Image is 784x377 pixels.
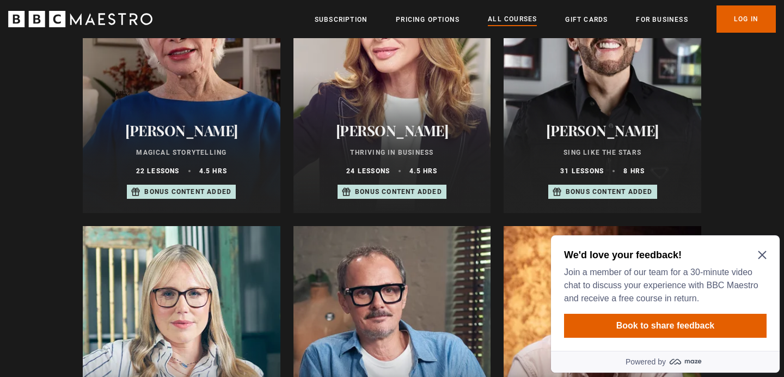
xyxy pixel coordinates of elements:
a: All Courses [488,14,537,26]
h2: [PERSON_NAME] [517,122,688,139]
p: Thriving in Business [307,148,478,157]
p: 22 lessons [136,166,180,176]
a: For business [636,14,688,25]
p: Bonus content added [566,187,653,197]
p: Bonus content added [144,187,231,197]
p: 4.5 hrs [199,166,227,176]
a: Pricing Options [396,14,460,25]
p: Bonus content added [355,187,442,197]
svg: BBC Maestro [8,11,152,27]
button: Close Maze Prompt [211,20,220,28]
h2: [PERSON_NAME] [307,122,478,139]
nav: Primary [315,5,776,33]
a: Powered by maze [4,120,233,142]
p: 4.5 hrs [409,166,437,176]
p: Join a member of our team for a 30-minute video chat to discuss your experience with BBC Maestro ... [17,35,216,74]
h2: [PERSON_NAME] [96,122,267,139]
a: Gift Cards [565,14,608,25]
p: Sing Like the Stars [517,148,688,157]
p: 8 hrs [623,166,645,176]
h2: We'd love your feedback! [17,17,216,31]
a: Log In [716,5,776,33]
p: 31 lessons [560,166,604,176]
p: 24 lessons [346,166,390,176]
div: Optional study invitation [4,4,233,142]
a: Subscription [315,14,367,25]
p: Magical Storytelling [96,148,267,157]
button: Book to share feedback [17,83,220,107]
